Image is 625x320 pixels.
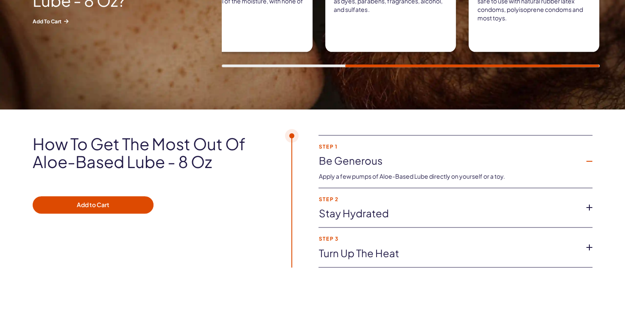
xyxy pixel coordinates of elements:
[318,196,579,202] strong: Step 2
[33,18,185,25] span: Add to Cart
[318,236,579,241] strong: Step 3
[33,135,268,171] h2: How to get the most out of Aloe-Based Lube - 8 oz
[318,246,579,261] a: Turn up the heat
[318,172,505,180] span: Apply a few pumps of Aloe-Based Lube directly on yourself or a toy.
[318,144,579,149] strong: Step 1
[33,196,153,214] button: Add to Cart
[318,154,579,168] a: Be generous
[318,206,579,221] a: Stay hydrated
